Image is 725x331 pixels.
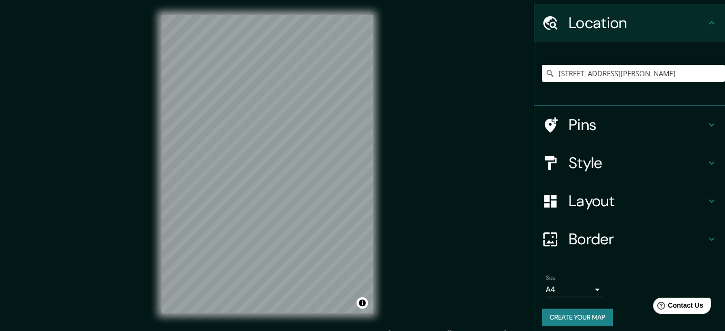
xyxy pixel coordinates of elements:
[546,282,603,297] div: A4
[569,230,706,249] h4: Border
[357,297,368,309] button: Toggle attribution
[534,182,725,220] div: Layout
[534,144,725,182] div: Style
[162,15,373,313] canvas: Map
[569,115,706,134] h4: Pins
[640,294,715,321] iframe: Help widget launcher
[542,309,613,326] button: Create your map
[534,4,725,42] div: Location
[542,65,725,82] input: Pick your city or area
[569,191,706,211] h4: Layout
[534,106,725,144] div: Pins
[569,13,706,32] h4: Location
[569,153,706,172] h4: Style
[534,220,725,258] div: Border
[546,274,556,282] label: Size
